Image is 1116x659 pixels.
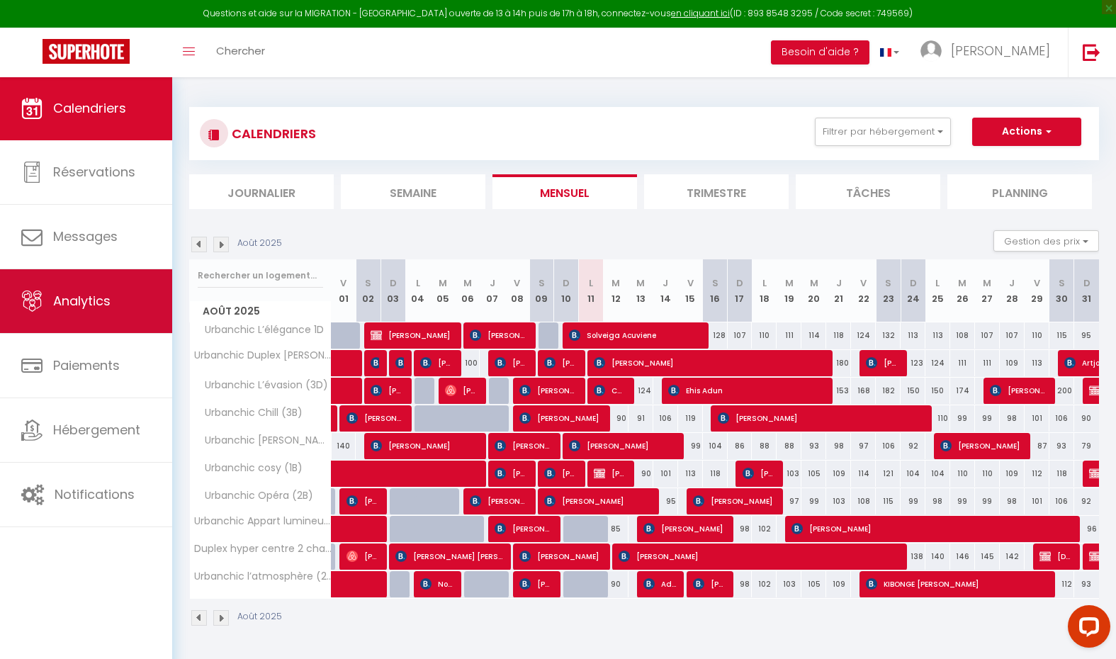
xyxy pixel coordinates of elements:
[519,377,577,404] span: [PERSON_NAME]
[801,571,826,597] div: 105
[1049,259,1074,322] th: 30
[544,488,652,514] span: [PERSON_NAME]
[801,433,826,459] div: 93
[1074,259,1099,322] th: 31
[993,230,1099,252] button: Gestion des prix
[490,276,495,290] abbr: J
[975,350,1000,376] div: 111
[703,461,728,487] div: 118
[975,543,1000,570] div: 145
[836,276,842,290] abbr: J
[876,378,901,404] div: 182
[935,276,940,290] abbr: L
[826,488,851,514] div: 103
[237,610,282,624] p: Août 2025
[1025,488,1049,514] div: 101
[1009,276,1015,290] abbr: J
[505,259,529,322] th: 08
[1000,259,1025,322] th: 28
[495,432,553,459] span: [PERSON_NAME]
[1000,350,1025,376] div: 109
[950,259,975,322] th: 26
[1034,276,1040,290] abbr: V
[728,322,753,349] div: 107
[777,322,801,349] div: 111
[643,570,677,597] span: Adelaide Price
[53,227,118,245] span: Messages
[1049,461,1074,487] div: 118
[851,322,876,349] div: 124
[826,322,851,349] div: 118
[539,276,545,290] abbr: S
[53,163,135,181] span: Réservations
[1000,322,1025,349] div: 107
[885,276,891,290] abbr: S
[371,432,478,459] span: [PERSON_NAME]
[629,405,653,432] div: 91
[192,433,334,449] span: Urbanchic [PERSON_NAME] 1A
[777,571,801,597] div: 103
[332,405,339,432] a: [PERSON_NAME]
[1025,461,1049,487] div: 112
[439,276,447,290] abbr: M
[703,259,728,322] th: 16
[495,460,528,487] span: [PERSON_NAME]
[826,259,851,322] th: 21
[801,322,826,349] div: 114
[728,433,753,459] div: 86
[371,349,379,376] span: [PERSON_NAME]
[785,276,794,290] abbr: M
[1025,322,1049,349] div: 110
[53,99,126,117] span: Calendriers
[1039,543,1073,570] span: [DEMOGRAPHIC_DATA][PERSON_NAME]
[604,259,629,322] th: 12
[950,322,975,349] div: 108
[395,349,404,376] span: [PERSON_NAME]
[920,40,942,62] img: ...
[901,488,925,514] div: 99
[594,377,627,404] span: Candide Molamba
[604,405,629,432] div: 90
[495,515,553,542] span: [PERSON_NAME]
[810,276,818,290] abbr: M
[192,543,334,554] span: Duplex hyper centre 2 chambres
[1049,378,1074,404] div: 200
[332,259,356,322] th: 01
[901,350,925,376] div: 123
[371,322,453,349] span: [PERSON_NAME]
[925,461,950,487] div: 104
[703,433,728,459] div: 104
[1074,433,1099,459] div: 79
[671,7,730,19] a: en cliquant ici
[192,488,317,504] span: Urbanchic Opéra (2B)
[910,28,1068,77] a: ... [PERSON_NAME]
[381,259,405,322] th: 03
[851,433,876,459] div: 97
[619,543,900,570] span: [PERSON_NAME]
[762,276,767,290] abbr: L
[1074,488,1099,514] div: 92
[346,488,380,514] span: [PERSON_NAME]
[1059,276,1065,290] abbr: S
[198,263,323,288] input: Rechercher un logement...
[416,276,420,290] abbr: L
[589,276,593,290] abbr: L
[430,259,455,322] th: 05
[752,322,777,349] div: 110
[791,515,1073,542] span: [PERSON_NAME]
[826,433,851,459] div: 98
[975,405,1000,432] div: 99
[420,570,453,597] span: Noemie Tytgadt
[445,377,478,404] span: [PERSON_NAME]
[1025,259,1049,322] th: 29
[594,460,627,487] span: [PERSON_NAME]
[801,488,826,514] div: 99
[611,276,620,290] abbr: M
[901,433,925,459] div: 92
[1025,350,1049,376] div: 113
[951,42,1050,60] span: [PERSON_NAME]
[950,405,975,432] div: 99
[332,433,356,459] div: 140
[1049,322,1074,349] div: 115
